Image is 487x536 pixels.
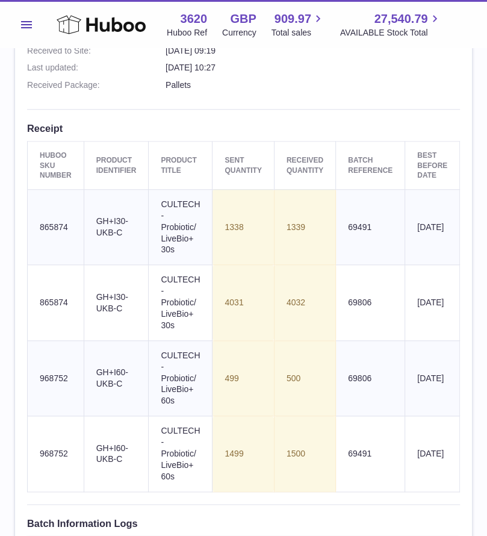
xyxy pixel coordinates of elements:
td: [DATE] [405,416,460,491]
td: CULTECH - Probiotic/ LiveBio+ 30s [149,189,212,264]
dd: Pallets [166,79,460,91]
td: CULTECH - Probiotic/ LiveBio+ 30s [149,265,212,340]
th: Received Quantity [274,142,335,190]
td: [DATE] [405,189,460,264]
td: GH+I60-UKB-C [84,416,149,491]
dd: [DATE] 10:27 [166,62,460,73]
dt: Received to Site: [27,45,166,57]
td: 1338 [212,189,274,264]
td: [DATE] [405,265,460,340]
td: 1499 [212,416,274,491]
div: Huboo Ref [167,27,207,39]
strong: GBP [230,11,256,27]
span: Total sales [271,27,325,39]
dt: Received Package: [27,79,166,91]
th: Product Identifier [84,142,149,190]
td: 69491 [336,189,405,264]
a: 27,540.79 AVAILABLE Stock Total [340,11,442,39]
div: Currency [222,27,256,39]
h3: Receipt [27,122,460,135]
span: AVAILABLE Stock Total [340,27,442,39]
td: 4031 [212,265,274,340]
h3: Batch Information Logs [27,517,460,530]
td: 968752 [28,416,84,491]
td: 4032 [274,265,335,340]
th: Product title [149,142,212,190]
td: GH+I30-UKB-C [84,265,149,340]
td: 499 [212,340,274,416]
td: GH+I30-UKB-C [84,189,149,264]
strong: 3620 [180,11,207,27]
td: 865874 [28,265,84,340]
th: Sent Quantity [212,142,274,190]
td: CULTECH - Probiotic/ LiveBio+ 60s [149,416,212,491]
span: 909.97 [275,11,311,27]
dd: [DATE] 09:19 [166,45,460,57]
td: 865874 [28,189,84,264]
td: [DATE] [405,340,460,416]
td: 69806 [336,265,405,340]
span: 27,540.79 [374,11,427,27]
th: Batch Reference [336,142,405,190]
td: 500 [274,340,335,416]
td: CULTECH - Probiotic/ LiveBio+ 60s [149,340,212,416]
a: 909.97 Total sales [271,11,325,39]
th: Best Before Date [405,142,460,190]
td: 968752 [28,340,84,416]
td: 69491 [336,416,405,491]
th: Huboo SKU Number [28,142,84,190]
td: GH+I60-UKB-C [84,340,149,416]
td: 1500 [274,416,335,491]
td: 1339 [274,189,335,264]
td: 69806 [336,340,405,416]
dt: Last updated: [27,62,166,73]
